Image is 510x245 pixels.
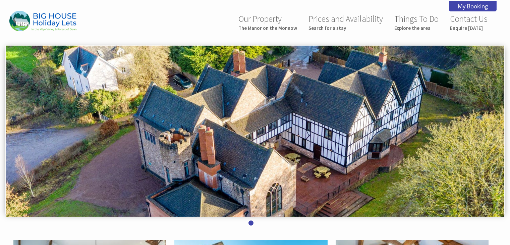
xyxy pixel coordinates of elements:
[450,25,488,31] small: Enquire [DATE]
[238,25,297,31] small: The Manor on the Monnow
[394,13,439,31] a: Things To DoExplore the area
[449,1,497,11] a: My Booking
[308,13,383,31] a: Prices and AvailabilitySearch for a stay
[450,13,488,31] a: Contact UsEnquire [DATE]
[238,13,297,31] a: Our PropertyThe Manor on the Monnow
[308,25,383,31] small: Search for a stay
[9,11,76,31] img: The Manor on the Monnow
[394,25,439,31] small: Explore the area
